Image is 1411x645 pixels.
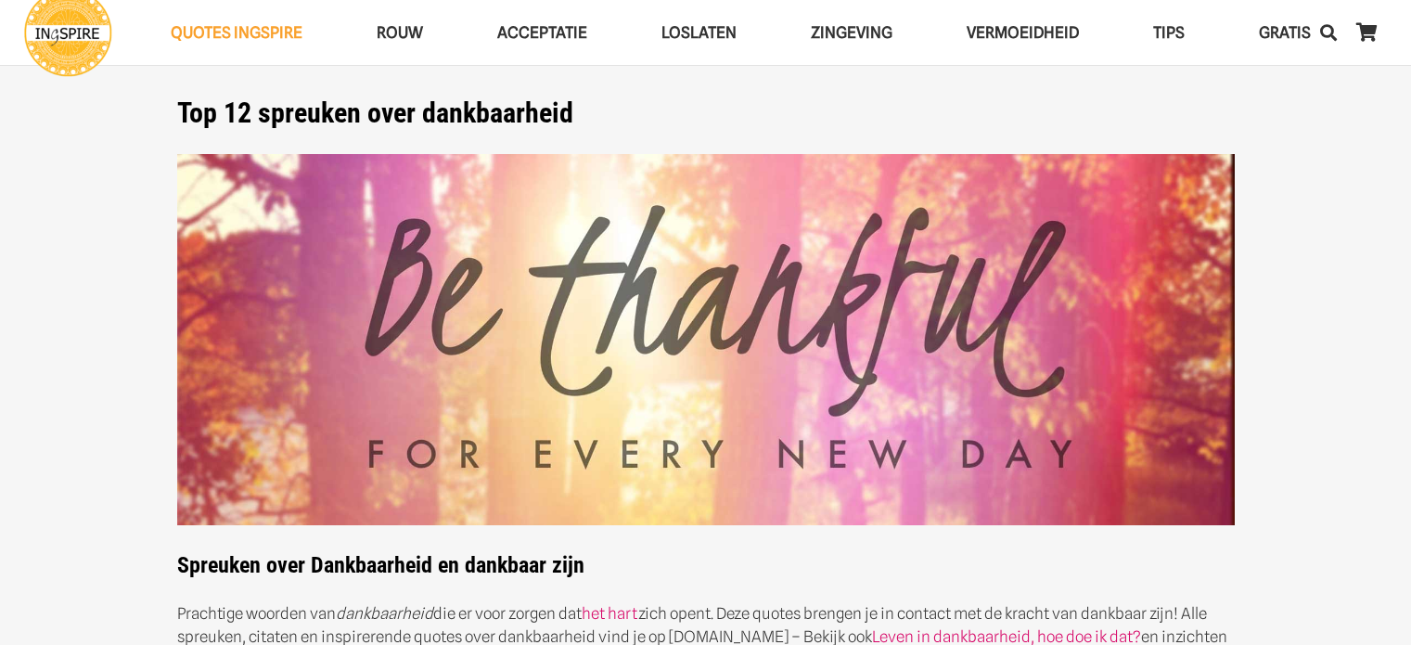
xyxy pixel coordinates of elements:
[134,9,340,57] a: QUOTES INGSPIREQUOTES INGSPIRE Menu
[1222,9,1348,57] a: GRATISGRATIS Menu
[497,23,587,42] span: Acceptatie
[1116,9,1222,57] a: TIPSTIPS Menu
[811,23,892,42] span: Zingeving
[177,154,1235,579] strong: Spreuken over Dankbaarheid en dankbaar zijn
[930,9,1116,57] a: VERMOEIDHEIDVERMOEIDHEID Menu
[1153,23,1185,42] span: TIPS
[967,23,1079,42] span: VERMOEIDHEID
[177,154,1235,526] img: De mooiste spreuken van Ingspire over Dankbaarheid en Dankbaar zijn
[177,97,1235,130] h1: Top 12 spreuken over dankbaarheid
[336,604,433,623] em: dankbaarheid
[340,9,460,57] a: ROUWROUW Menu
[1259,23,1311,42] span: GRATIS
[774,9,930,57] a: ZingevingZingeving Menu
[582,604,638,623] a: het hart
[624,9,774,57] a: LoslatenLoslaten Menu
[1310,9,1347,56] a: Zoeken
[460,9,624,57] a: AcceptatieAcceptatie Menu
[171,23,302,42] span: QUOTES INGSPIRE
[377,23,423,42] span: ROUW
[661,23,737,42] span: Loslaten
